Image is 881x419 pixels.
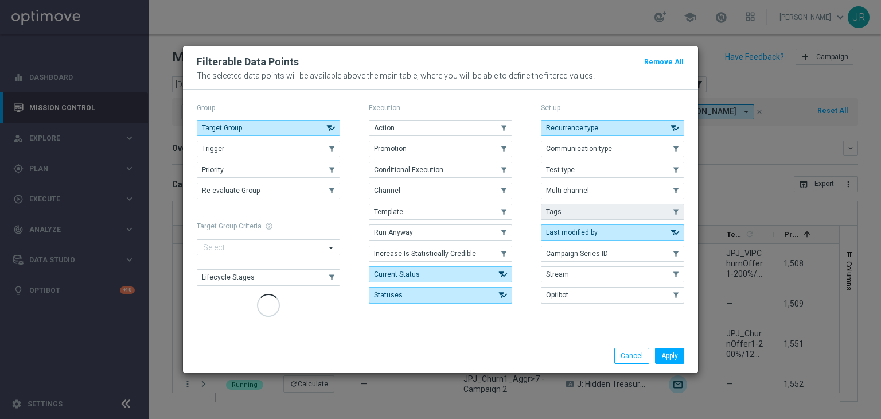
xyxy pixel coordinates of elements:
[197,269,340,285] button: Lifecycle Stages
[546,291,568,299] span: Optibot
[197,71,684,80] p: The selected data points will be available above the main table, where you will be able to define...
[202,124,242,132] span: Target Group
[265,222,273,230] span: help_outline
[374,145,407,153] span: Promotion
[374,291,403,299] span: Statuses
[541,141,684,157] button: Communication type
[374,208,403,216] span: Template
[197,222,340,230] h1: Target Group Criteria
[197,120,340,136] button: Target Group
[546,145,612,153] span: Communication type
[369,266,512,282] button: Current Status
[369,120,512,136] button: Action
[197,183,340,199] button: Re-evaluate Group
[369,204,512,220] button: Template
[202,145,224,153] span: Trigger
[541,246,684,262] button: Campaign Series ID
[546,166,575,174] span: Test type
[546,270,569,278] span: Stream
[546,187,589,195] span: Multi-channel
[374,187,400,195] span: Channel
[369,246,512,262] button: Increase Is Statistically Credible
[655,348,684,364] button: Apply
[541,183,684,199] button: Multi-channel
[197,103,340,112] p: Group
[541,120,684,136] button: Recurrence type
[541,266,684,282] button: Stream
[202,166,224,174] span: Priority
[202,273,255,281] span: Lifecycle Stages
[374,124,395,132] span: Action
[369,141,512,157] button: Promotion
[541,287,684,303] button: Optibot
[197,55,299,69] h2: Filterable Data Points
[541,162,684,178] button: Test type
[197,162,340,178] button: Priority
[546,208,562,216] span: Tags
[546,228,598,236] span: Last modified by
[541,224,684,240] button: Last modified by
[374,228,413,236] span: Run Anyway
[202,187,260,195] span: Re-evaluate Group
[197,141,340,157] button: Trigger
[546,124,598,132] span: Recurrence type
[369,162,512,178] button: Conditional Execution
[643,56,684,68] button: Remove All
[369,224,512,240] button: Run Anyway
[374,166,443,174] span: Conditional Execution
[369,103,512,112] p: Execution
[541,204,684,220] button: Tags
[369,287,512,303] button: Statuses
[546,250,608,258] span: Campaign Series ID
[369,183,512,199] button: Channel
[374,250,476,258] span: Increase Is Statistically Credible
[541,103,684,112] p: Set-up
[614,348,649,364] button: Cancel
[374,270,420,278] span: Current Status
